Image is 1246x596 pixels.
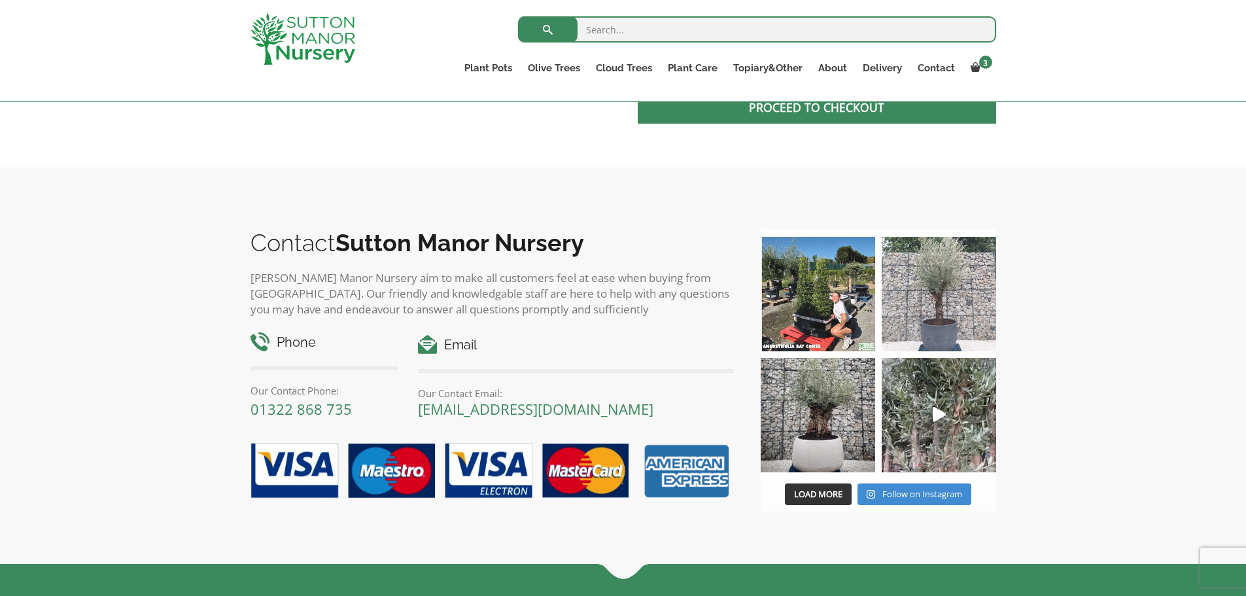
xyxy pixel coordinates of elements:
[638,91,995,124] a: Proceed to checkout
[725,59,810,77] a: Topiary&Other
[660,59,725,77] a: Plant Care
[251,332,399,353] h4: Phone
[520,59,588,77] a: Olive Trees
[857,483,971,506] a: Instagram Follow on Instagram
[855,59,910,77] a: Delivery
[882,358,996,472] img: New arrivals Monday morning of beautiful olive trees 🤩🤩 The weather is beautiful this summer, gre...
[251,383,399,398] p: Our Contact Phone:
[810,59,855,77] a: About
[518,16,996,43] input: Search...
[418,335,734,355] h4: Email
[882,358,996,472] a: Play
[418,385,734,401] p: Our Contact Email:
[867,489,875,499] svg: Instagram
[251,270,735,317] p: [PERSON_NAME] Manor Nursery aim to make all customers feel at ease when buying from [GEOGRAPHIC_D...
[588,59,660,77] a: Cloud Trees
[241,436,735,508] img: payment-options.png
[794,488,842,500] span: Load More
[910,59,963,77] a: Contact
[457,59,520,77] a: Plant Pots
[251,229,735,256] h2: Contact
[979,56,992,69] span: 3
[761,358,875,472] img: Check out this beauty we potted at our nursery today ❤️‍🔥 A huge, ancient gnarled Olive tree plan...
[882,488,962,500] span: Follow on Instagram
[761,237,875,351] img: Our elegant & picturesque Angustifolia Cones are an exquisite addition to your Bay Tree collectio...
[336,229,584,256] b: Sutton Manor Nursery
[251,399,352,419] a: 01322 868 735
[933,407,946,422] svg: Play
[418,399,653,419] a: [EMAIL_ADDRESS][DOMAIN_NAME]
[882,237,996,351] img: A beautiful multi-stem Spanish Olive tree potted in our luxurious fibre clay pots 😍😍
[963,59,996,77] a: 3
[785,483,852,506] button: Load More
[251,13,355,65] img: logo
